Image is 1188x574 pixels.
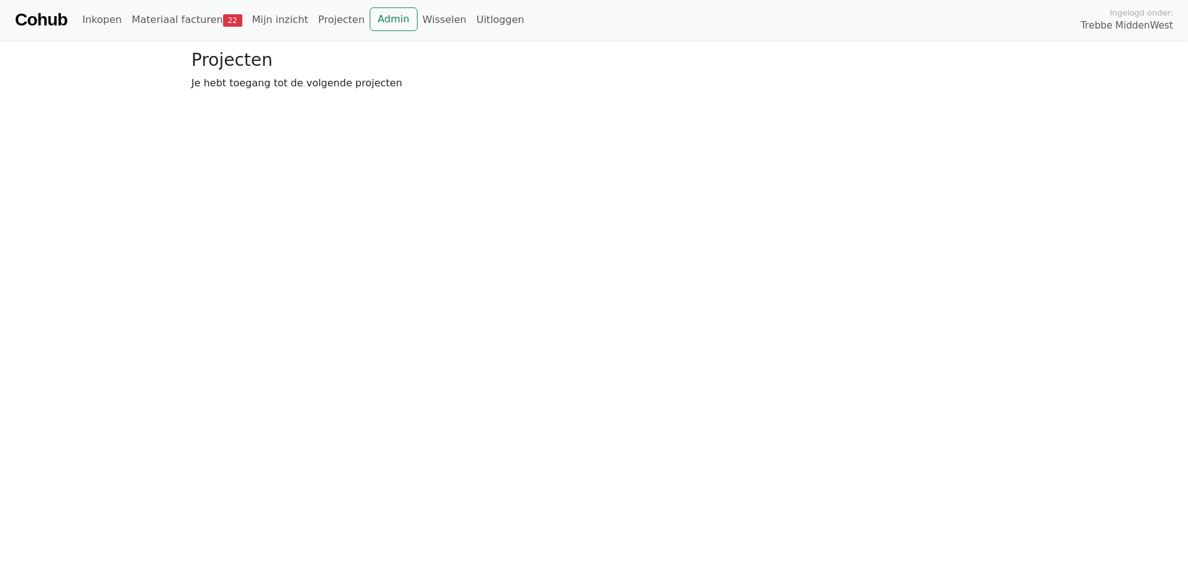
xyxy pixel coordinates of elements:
p: Je hebt toegang tot de volgende projecten [191,76,997,91]
a: Uitloggen [472,7,529,32]
a: Admin [370,7,418,31]
a: Inkopen [77,7,126,32]
span: Trebbe MiddenWest [1081,19,1173,33]
a: Cohub [15,5,67,35]
h3: Projecten [191,50,997,71]
a: Wisselen [418,7,472,32]
span: 22 [223,14,242,27]
a: Materiaal facturen22 [127,7,247,32]
a: Mijn inzicht [247,7,314,32]
span: Ingelogd onder: [1110,7,1173,19]
a: Projecten [313,7,370,32]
